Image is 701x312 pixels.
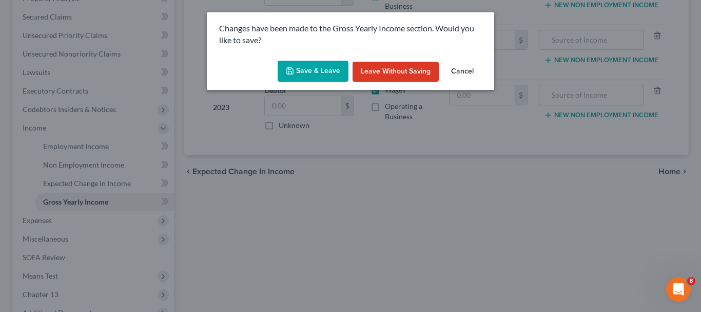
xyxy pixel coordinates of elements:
button: Cancel [443,62,482,82]
button: Save & Leave [278,61,348,82]
iframe: Intercom live chat [666,277,691,302]
p: Changes have been made to the Gross Yearly Income section. Would you like to save? [219,23,482,46]
button: Leave without Saving [353,62,439,82]
span: 8 [687,277,695,285]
